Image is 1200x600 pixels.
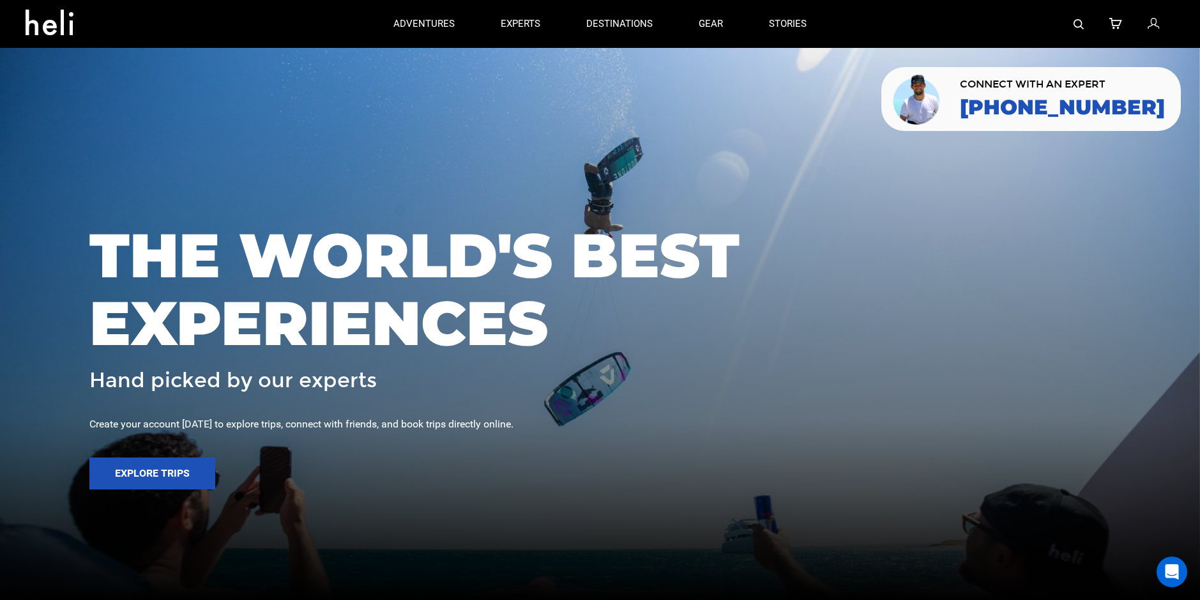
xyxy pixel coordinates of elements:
img: search-bar-icon.svg [1074,19,1084,29]
p: experts [501,17,540,31]
span: THE WORLD'S BEST EXPERIENCES [89,222,1111,357]
a: [PHONE_NUMBER] [960,96,1165,119]
p: destinations [586,17,653,31]
span: Hand picked by our experts [89,369,377,392]
div: Open Intercom Messenger [1157,557,1187,587]
img: contact our team [891,72,944,126]
span: CONNECT WITH AN EXPERT [960,79,1165,89]
button: Explore Trips [89,458,215,489]
p: adventures [393,17,455,31]
div: Create your account [DATE] to explore trips, connect with friends, and book trips directly online. [89,417,1111,432]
